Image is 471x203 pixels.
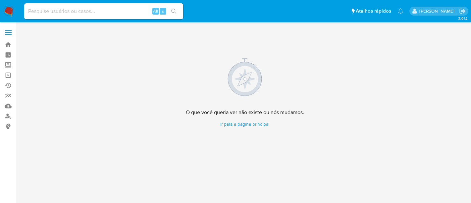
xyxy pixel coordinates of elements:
span: s [162,8,164,14]
p: erico.trevizan@mercadopago.com.br [419,8,457,14]
a: Ir para a página principal [186,121,304,127]
a: Notificações [398,8,403,14]
h4: O que você queria ver não existe ou nós mudamos. [186,109,304,116]
span: Atalhos rápidos [356,8,391,15]
input: Pesquise usuários ou casos... [24,7,183,16]
a: Sair [459,8,466,15]
button: search-icon [167,7,181,16]
span: Alt [153,8,158,14]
